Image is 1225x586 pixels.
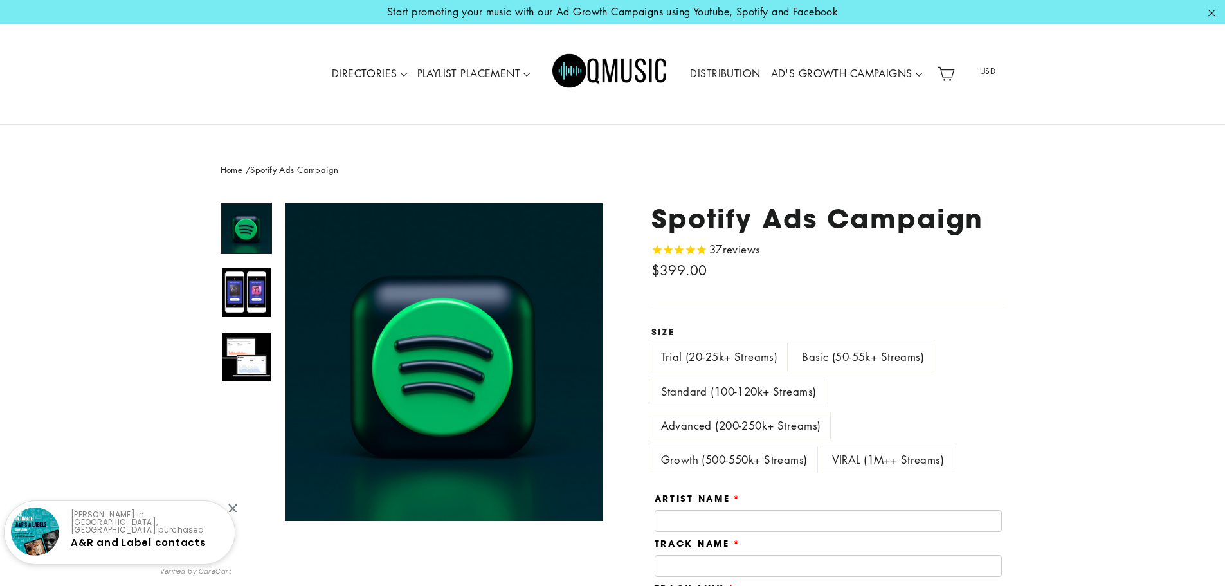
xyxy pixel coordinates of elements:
a: AD'S GROWTH CAMPAIGNS [766,59,927,89]
label: Track Name [655,538,741,549]
span: / [246,163,250,176]
label: VIRAL (1M++ Streams) [822,446,954,473]
label: Growth (500-550k+ Streams) [651,446,817,473]
a: Home [221,163,243,176]
img: Spotify Ads Campaign [222,268,271,317]
img: Spotify Ads Campaign [222,333,271,381]
a: DIRECTORIES [327,59,412,89]
span: Rated 4.8 out of 5 stars 37 reviews [651,241,761,259]
div: Primary [289,37,932,112]
label: Size [651,327,1005,337]
label: Artist Name [655,493,741,504]
label: Basic (50-55k+ Streams) [792,343,934,370]
small: Verified by CareCart [160,567,232,577]
span: reviews [723,242,761,257]
span: 37 reviews [709,242,761,257]
span: $399.00 [651,261,707,279]
a: A&R and Label contacts [71,536,206,549]
nav: breadcrumbs [221,163,1005,177]
h1: Spotify Ads Campaign [651,203,1005,234]
img: Q Music Promotions [552,45,668,103]
label: Trial (20-25k+ Streams) [651,343,788,370]
label: Standard (100-120k+ Streams) [651,378,826,405]
span: USD [963,62,1012,81]
a: PLAYLIST PLACEMENT [412,59,536,89]
a: DISTRIBUTION [685,59,765,89]
label: Advanced (200-250k+ Streams) [651,412,831,439]
img: Spotify Ads Campaign [222,204,271,253]
p: [PERSON_NAME] in [GEOGRAPHIC_DATA], [GEOGRAPHIC_DATA] purchased [71,511,224,534]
